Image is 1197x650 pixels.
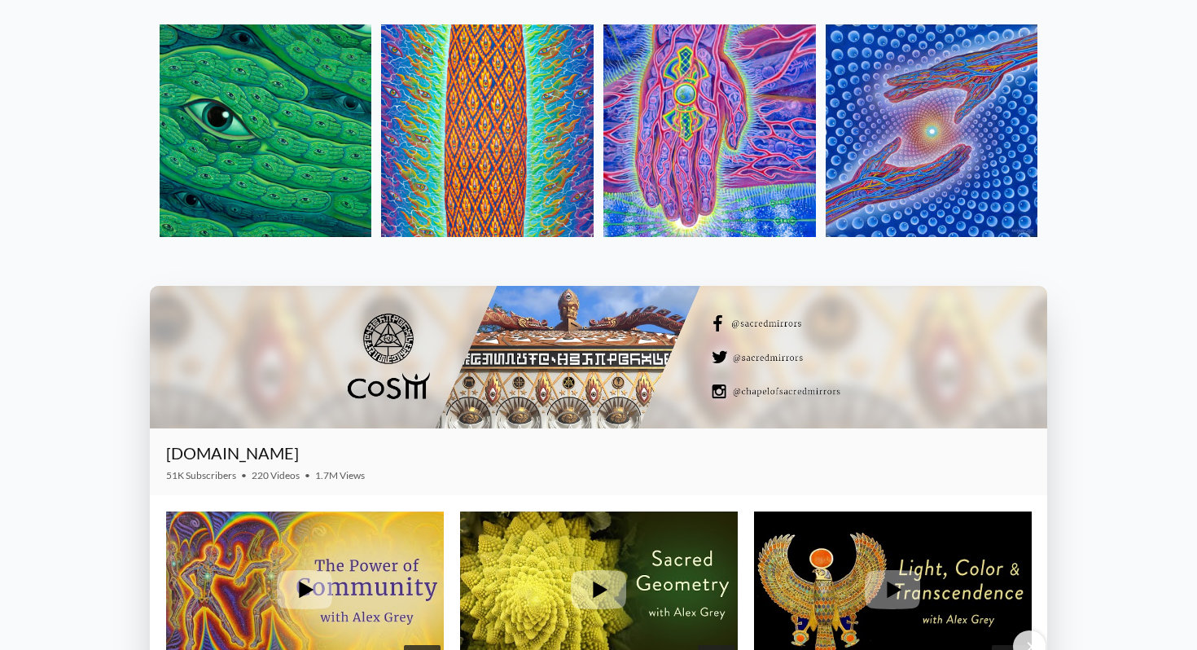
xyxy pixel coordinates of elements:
a: [DOMAIN_NAME] [166,443,299,463]
span: • [305,469,310,481]
span: • [241,469,247,481]
span: 220 Videos [252,469,300,481]
iframe: Subscribe to CoSM.TV on YouTube [936,450,1031,469]
span: 1.7M Views [315,469,365,481]
span: 51K Subscribers [166,469,236,481]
